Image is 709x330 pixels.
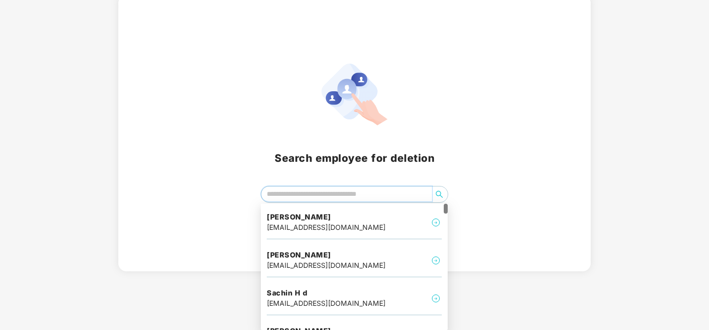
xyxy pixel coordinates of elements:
[267,288,386,298] h4: Sachin H d
[321,64,388,125] img: svg+xml;base64,PHN2ZyB4bWxucz0iaHR0cDovL3d3dy53My5vcmcvMjAwMC9zdmciIHhtbG5zOnhsaW5rPSJodHRwOi8vd3...
[430,255,442,266] img: svg+xml;base64,PHN2ZyB4bWxucz0iaHR0cDovL3d3dy53My5vcmcvMjAwMC9zdmciIHdpZHRoPSIyNCIgaGVpZ2h0PSIyNC...
[431,186,447,202] button: search
[267,222,386,233] div: [EMAIL_ADDRESS][DOMAIN_NAME]
[430,293,442,304] img: svg+xml;base64,PHN2ZyB4bWxucz0iaHR0cDovL3d3dy53My5vcmcvMjAwMC9zdmciIHdpZHRoPSIyNCIgaGVpZ2h0PSIyNC...
[267,250,386,260] h4: [PERSON_NAME]
[267,212,386,222] h4: [PERSON_NAME]
[430,217,442,228] img: svg+xml;base64,PHN2ZyB4bWxucz0iaHR0cDovL3d3dy53My5vcmcvMjAwMC9zdmciIHdpZHRoPSIyNCIgaGVpZ2h0PSIyNC...
[130,150,579,166] h2: Search employee for deletion
[431,190,447,198] span: search
[267,298,386,309] div: [EMAIL_ADDRESS][DOMAIN_NAME]
[267,260,386,271] div: [EMAIL_ADDRESS][DOMAIN_NAME]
